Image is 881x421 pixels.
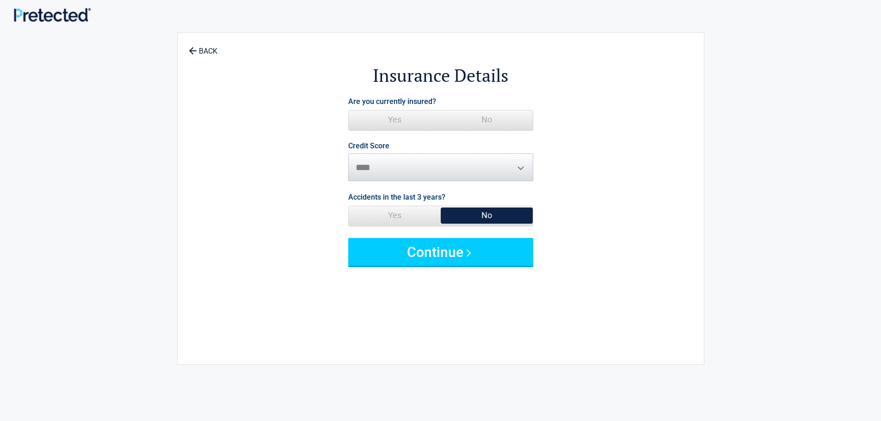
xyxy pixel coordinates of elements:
span: Yes [349,206,441,225]
img: Main Logo [14,8,91,22]
label: Accidents in the last 3 years? [348,191,445,203]
h2: Insurance Details [228,64,653,87]
button: Continue [348,238,533,266]
span: Yes [349,110,441,129]
label: Credit Score [348,142,389,150]
span: No [441,110,533,129]
span: No [441,206,533,225]
a: BACK [187,39,219,55]
label: Are you currently insured? [348,95,436,108]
